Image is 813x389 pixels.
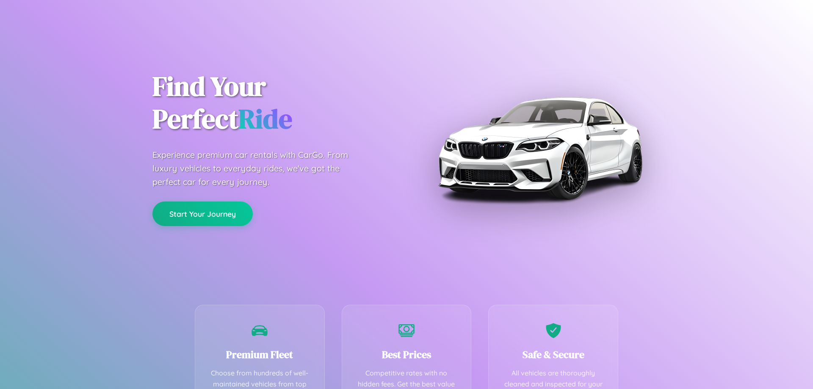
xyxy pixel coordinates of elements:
[238,100,292,137] span: Ride
[434,42,646,254] img: Premium BMW car rental vehicle
[152,70,394,135] h1: Find Your Perfect
[208,348,312,361] h3: Premium Fleet
[152,148,364,189] p: Experience premium car rentals with CarGo. From luxury vehicles to everyday rides, we've got the ...
[501,348,605,361] h3: Safe & Secure
[152,201,253,226] button: Start Your Journey
[355,348,459,361] h3: Best Prices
